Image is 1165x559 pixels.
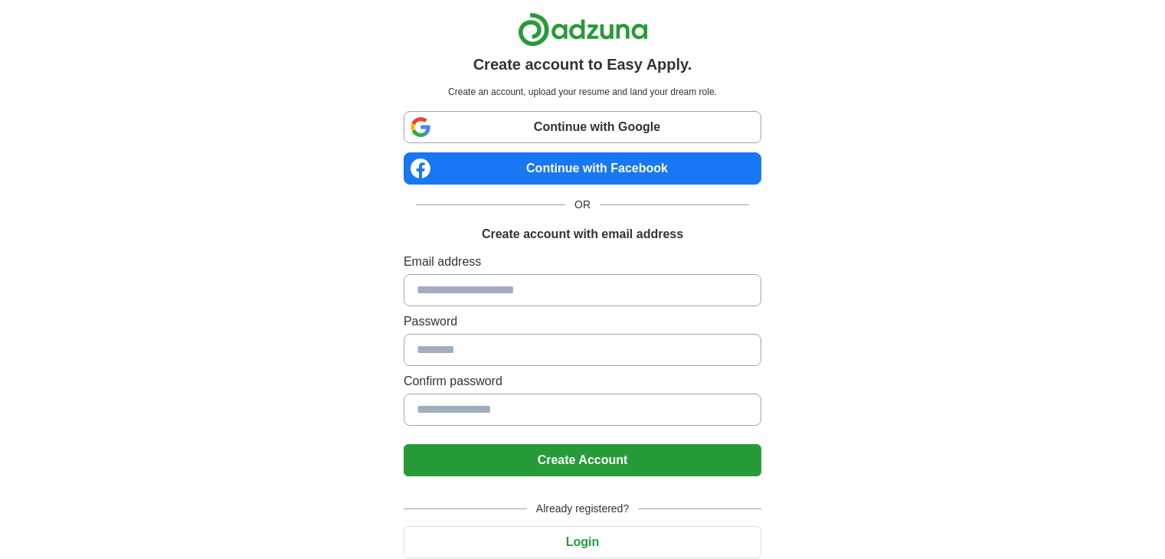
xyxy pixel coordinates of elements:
span: Already registered? [527,501,638,517]
a: Continue with Facebook [404,152,761,185]
button: Login [404,526,761,558]
span: OR [565,197,600,213]
img: Adzuna logo [518,12,648,47]
a: Continue with Google [404,111,761,143]
label: Password [404,312,761,331]
h1: Create account to Easy Apply. [473,53,692,76]
h1: Create account with email address [482,225,683,244]
p: Create an account, upload your resume and land your dream role. [407,85,758,99]
label: Email address [404,253,761,271]
label: Confirm password [404,372,761,391]
button: Create Account [404,444,761,476]
a: Login [404,535,761,548]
